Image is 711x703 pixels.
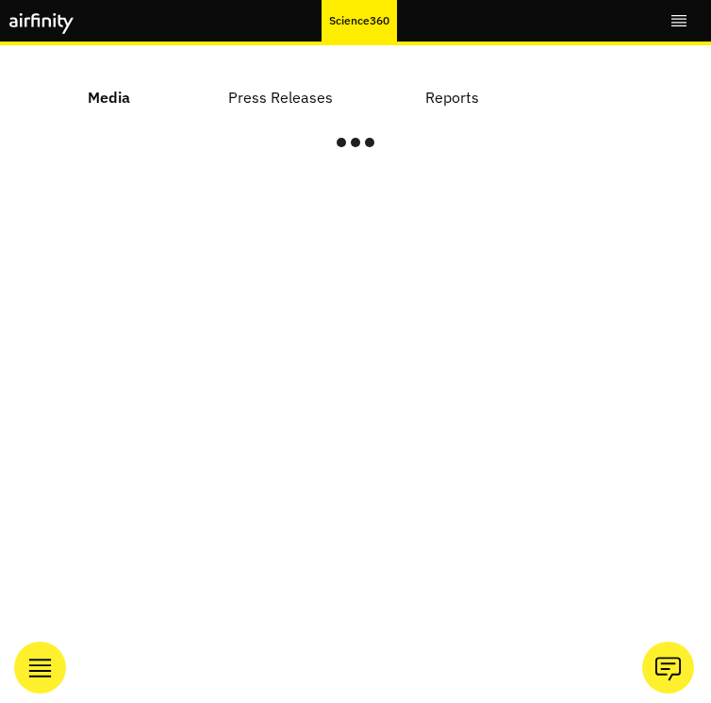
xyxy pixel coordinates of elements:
[209,83,351,111] div: Press Releases
[329,12,389,29] p: Science360
[642,642,694,694] button: Ask our analysts
[38,83,179,111] div: Media
[14,642,66,694] button: Navigation menu
[381,83,522,111] div: Reports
